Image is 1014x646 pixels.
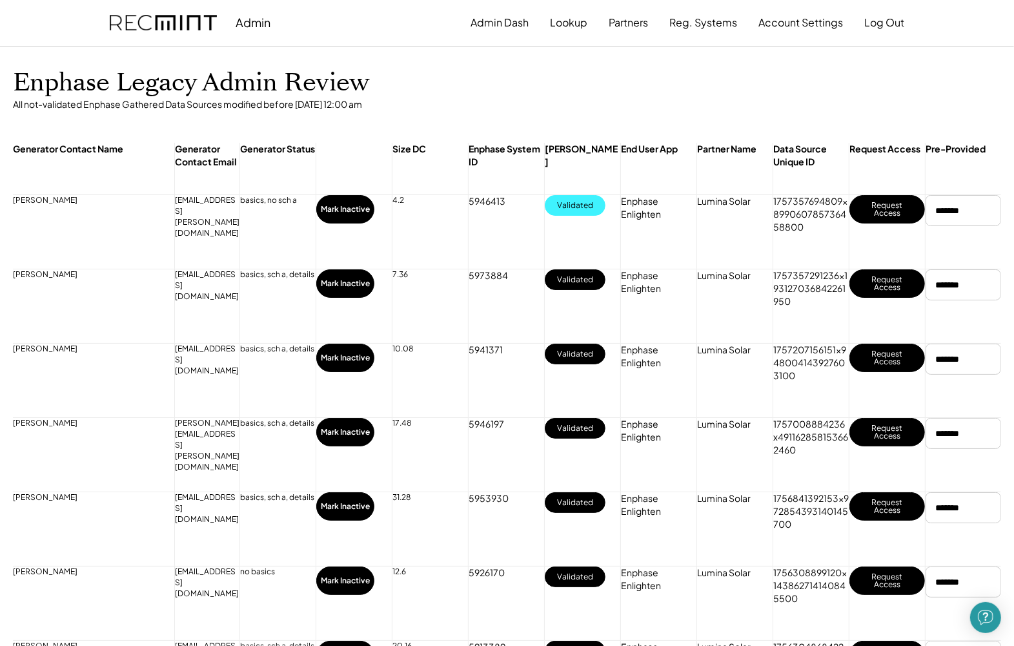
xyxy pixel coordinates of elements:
[849,418,925,446] button: Request Access
[240,418,316,441] div: basics, sch a, details
[469,195,544,218] div: 5946413
[545,344,605,364] button: Validated
[13,143,174,166] div: Generator Contact Name
[621,567,696,592] div: Enphase Enlighten
[13,418,174,441] div: [PERSON_NAME]
[13,195,174,218] div: [PERSON_NAME]
[110,15,217,31] img: recmint-logotype%403x.png
[13,269,174,293] div: [PERSON_NAME]
[849,567,925,595] button: Request Access
[316,492,374,521] button: Mark Inactive
[773,344,849,382] div: 1757207156151x948004143927603100
[849,344,925,372] button: Request Access
[471,10,529,36] button: Admin Dash
[316,418,374,446] button: Mark Inactive
[849,269,925,298] button: Request Access
[849,143,925,166] div: Request Access
[13,68,1001,98] h1: Enphase Legacy Admin Review
[773,143,849,168] div: Data Source Unique ID
[392,418,468,441] div: 17.48
[865,10,905,36] button: Log Out
[392,492,468,516] div: 31.28
[469,567,544,590] div: 5926170
[175,269,239,302] div: [EMAIL_ADDRESS][DOMAIN_NAME]
[609,10,649,36] button: Partners
[316,269,374,298] button: Mark Inactive
[316,567,374,595] button: Mark Inactive
[392,143,468,166] div: Size DC
[697,344,773,367] div: Lumina Solar
[773,567,849,605] div: 1756308899120x143862714140845500
[773,418,849,456] div: 1757008884236x491162858153662460
[13,567,174,590] div: [PERSON_NAME]
[392,567,468,590] div: 12.6
[697,195,773,218] div: Lumina Solar
[621,418,696,443] div: Enphase Enlighten
[175,195,239,238] div: [EMAIL_ADDRESS][PERSON_NAME][DOMAIN_NAME]
[697,269,773,293] div: Lumina Solar
[240,269,316,293] div: basics, sch a, details
[773,492,849,530] div: 1756841392153x972854393140145700
[469,492,544,516] div: 5953930
[621,143,696,166] div: End User App
[849,195,925,224] button: Request Access
[670,10,738,36] button: Reg. Systems
[392,344,468,367] div: 10.08
[926,143,1001,166] div: Pre-Provided
[551,10,588,36] button: Lookup
[621,492,696,517] div: Enphase Enlighten
[469,418,544,441] div: 5946197
[697,418,773,441] div: Lumina Solar
[621,344,696,369] div: Enphase Enlighten
[469,143,544,168] div: Enphase System ID
[469,269,544,293] div: 5973884
[545,269,605,290] button: Validated
[759,10,844,36] button: Account Settings
[13,98,362,111] div: All not-validated Enphase Gathered Data Sources modified before [DATE] 12:00 am
[545,492,605,513] button: Validated
[621,195,696,220] div: Enphase Enlighten
[697,492,773,516] div: Lumina Solar
[545,195,605,216] button: Validated
[240,195,316,218] div: basics, no sch a
[175,567,239,599] div: [EMAIL_ADDRESS][DOMAIN_NAME]
[621,269,696,295] div: Enphase Enlighten
[773,269,849,307] div: 1757357291236x193127036842261950
[545,143,620,168] div: [PERSON_NAME]
[970,602,1001,633] div: Open Intercom Messenger
[545,567,605,587] button: Validated
[175,418,239,472] div: [PERSON_NAME][EMAIL_ADDRESS][PERSON_NAME][DOMAIN_NAME]
[236,15,271,30] div: Admin
[469,344,544,367] div: 5941371
[175,344,239,376] div: [EMAIL_ADDRESS][DOMAIN_NAME]
[175,492,239,525] div: [EMAIL_ADDRESS][DOMAIN_NAME]
[849,492,925,521] button: Request Access
[316,344,374,372] button: Mark Inactive
[13,492,174,516] div: [PERSON_NAME]
[240,567,316,590] div: no basics
[240,143,316,166] div: Generator Status
[392,269,468,293] div: 7.36
[392,195,468,218] div: 4.2
[773,195,849,233] div: 1757357694809x899060785736458800
[697,567,773,590] div: Lumina Solar
[697,143,773,166] div: Partner Name
[240,344,316,367] div: basics, sch a, details
[240,492,316,516] div: basics, sch a, details
[545,418,605,439] button: Validated
[316,195,374,224] button: Mark Inactive
[13,344,174,367] div: [PERSON_NAME]
[175,143,239,168] div: Generator Contact Email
